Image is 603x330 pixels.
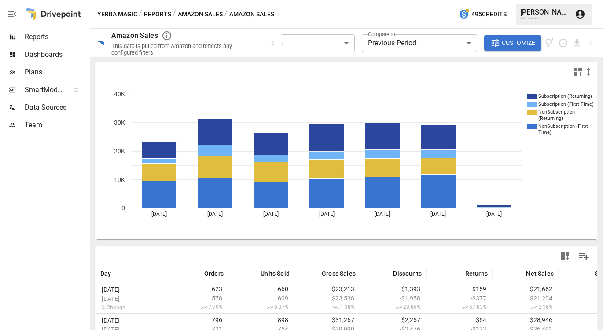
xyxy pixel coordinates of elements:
[538,109,575,115] text: NonSubscription
[430,286,488,293] span: -$159
[204,269,224,278] span: Orders
[538,93,592,99] text: Subscription (Returning)
[526,269,554,278] span: Net Sales
[261,269,290,278] span: Units Sold
[100,317,157,324] span: [DATE]
[25,120,88,130] span: Team
[496,316,554,323] span: $28,946
[232,316,290,323] span: 898
[100,304,157,311] span: % Change
[496,286,554,293] span: $21,662
[232,304,290,311] span: 8.37%
[100,269,111,278] span: Day
[545,35,555,51] button: View documentation
[430,304,488,311] span: 57.83%
[114,148,125,155] text: 20K
[538,123,589,129] text: NonSubscription (First-
[97,39,104,47] div: 🛍
[166,295,224,302] span: 578
[574,246,594,266] button: Manage Columns
[151,211,167,217] text: [DATE]
[502,37,535,48] span: Customize
[375,211,390,217] text: [DATE]
[364,286,422,293] span: -$1,393
[207,211,223,217] text: [DATE]
[111,31,158,40] div: Amazon Sales
[97,9,137,20] button: Yerba Magic
[114,119,125,126] text: 30K
[121,204,125,211] text: 0
[538,115,563,121] text: (Returning)
[232,286,290,293] span: 660
[232,295,290,302] span: 609
[298,286,356,293] span: $23,213
[430,211,446,217] text: [DATE]
[298,295,356,302] span: $23,538
[496,304,554,311] span: 2.16%
[96,81,597,239] svg: A chart.
[364,316,422,323] span: -$2,257
[538,101,594,107] text: Subscription (First-Time)
[364,295,422,302] span: -$1,958
[455,6,510,22] button: 495Credits
[173,9,176,20] div: /
[139,9,142,20] div: /
[430,295,488,302] span: -$377
[25,32,88,42] span: Reports
[558,38,568,48] button: Schedule report
[520,8,570,16] div: [PERSON_NAME]
[484,35,541,51] button: Customize
[368,30,395,38] label: Compare to
[111,43,257,56] div: This data is pulled from Amazon and reflects any configured filters.
[114,90,125,97] text: 40K
[486,211,502,217] text: [DATE]
[368,39,416,47] span: Previous Period
[114,176,125,183] text: 10K
[496,295,554,302] span: $21,204
[364,304,422,311] span: 28.86%
[319,211,335,217] text: [DATE]
[166,286,224,293] span: 623
[263,211,279,217] text: [DATE]
[144,9,171,20] button: Reports
[25,67,88,78] span: Plans
[100,295,157,302] span: [DATE]
[572,38,582,48] button: Download report
[393,269,422,278] span: Discounts
[166,304,224,311] span: 7.79%
[322,269,356,278] span: Gross Sales
[538,130,552,135] text: Time)
[100,286,157,293] span: [DATE]
[166,316,224,323] span: 796
[430,316,488,323] span: -$64
[471,9,507,20] span: 495 Credits
[298,304,356,311] span: 1.38%
[224,9,228,20] div: /
[25,49,88,60] span: Dashboards
[63,83,69,94] span: ™
[178,9,223,20] button: Amazon Sales
[25,102,88,113] span: Data Sources
[520,16,570,20] div: Yerba Magic
[25,85,63,95] span: SmartModel
[465,269,488,278] span: Returns
[298,316,356,323] span: $31,267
